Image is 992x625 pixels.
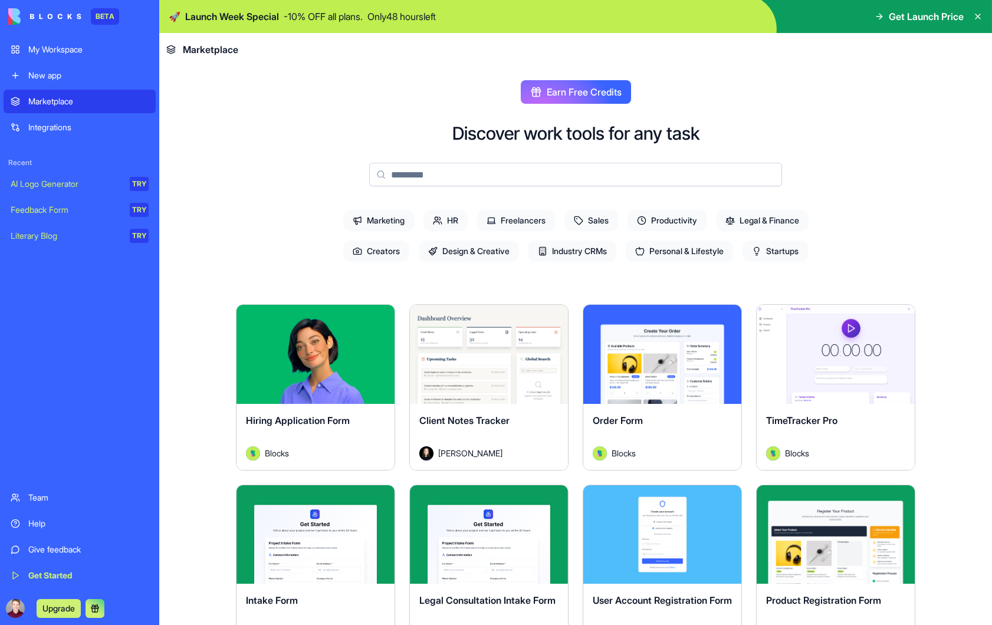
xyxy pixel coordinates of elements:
span: Recent [4,158,156,167]
a: Client Notes TrackerAvatar[PERSON_NAME] [409,304,569,471]
span: Marketing [343,210,414,231]
span: Order Form [593,415,643,426]
span: Product Registration Form [766,594,881,606]
img: logo [8,8,81,25]
a: Get Started [4,564,156,587]
span: Blocks [265,447,289,459]
span: TimeTracker Pro [766,415,837,426]
span: Blocks [785,447,809,459]
div: BETA [91,8,119,25]
a: Literary BlogTRY [4,224,156,248]
span: Productivity [628,210,707,231]
div: Literary Blog [11,230,121,242]
span: Get Launch Price [889,9,964,24]
span: Design & Creative [419,241,519,262]
a: Order FormAvatarBlocks [583,304,742,471]
a: Feedback FormTRY [4,198,156,222]
button: Earn Free Credits [521,80,631,104]
div: AI Logo Generator [11,178,121,190]
span: Launch Week Special [185,9,279,24]
a: Hiring Application FormAvatarBlocks [236,304,395,471]
span: User Account Registration Form [593,594,732,606]
img: Avatar [246,446,260,460]
span: Personal & Lifestyle [626,241,733,262]
h2: Discover work tools for any task [452,123,699,144]
a: New app [4,64,156,87]
a: My Workspace [4,38,156,61]
span: Hiring Application Form [246,415,350,426]
span: Legal Consultation Intake Form [419,594,556,606]
span: HR [423,210,468,231]
a: Integrations [4,116,156,139]
span: Creators [343,241,409,262]
span: [PERSON_NAME] [438,447,502,459]
a: Marketplace [4,90,156,113]
img: Avatar [593,446,607,460]
div: Help [28,518,149,529]
a: BETA [8,8,119,25]
div: TRY [130,203,149,217]
span: Marketplace [183,42,238,57]
p: - 10 % OFF all plans. [284,9,363,24]
div: TRY [130,229,149,243]
span: Legal & Finance [716,210,809,231]
a: Team [4,486,156,509]
p: Only 48 hours left [367,9,436,24]
button: Upgrade [37,599,81,618]
span: Client Notes Tracker [419,415,510,426]
div: Team [28,492,149,504]
div: Give feedback [28,544,149,555]
a: Upgrade [37,602,81,614]
a: Give feedback [4,538,156,561]
div: TRY [130,177,149,191]
span: Freelancers [477,210,555,231]
span: Startups [743,241,808,262]
div: Integrations [28,121,149,133]
div: Get Started [28,570,149,581]
a: AI Logo GeneratorTRY [4,172,156,196]
span: Earn Free Credits [547,85,622,99]
a: TimeTracker ProAvatarBlocks [756,304,915,471]
div: New app [28,70,149,81]
img: Avatar [766,446,780,460]
div: My Workspace [28,44,149,55]
div: Feedback Form [11,204,121,216]
span: Sales [564,210,618,231]
span: 🚀 [169,9,180,24]
img: Avatar [419,446,433,460]
a: Help [4,512,156,535]
span: Industry CRMs [528,241,616,262]
div: Marketplace [28,96,149,107]
span: Blocks [612,447,636,459]
span: Intake Form [246,594,298,606]
img: ACg8ocI3mZSAPTthcQBGTyvqKzN_woxJ-0uHyh0buOaKyWG5OWKBsbjR6Q=s96-c [6,599,25,618]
